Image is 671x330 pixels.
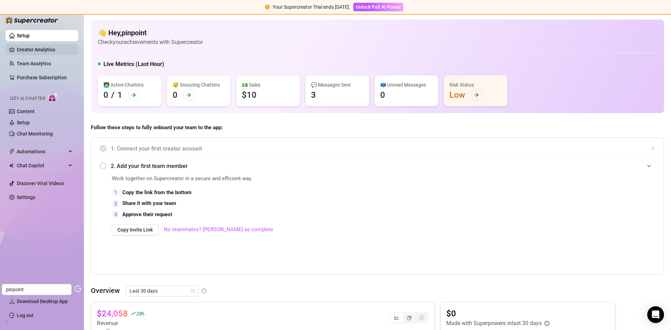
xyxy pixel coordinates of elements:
[380,89,385,101] div: 0
[6,17,58,24] img: logo-BBDzfeDw.svg
[17,160,66,171] span: Chat Copilot
[122,211,172,218] strong: Approve their request
[311,89,316,101] div: 3
[647,164,651,168] span: expanded
[407,315,412,320] span: pie-chart
[122,189,192,196] strong: Copy the link from the bottom
[186,93,191,97] span: arrow-right
[191,289,195,293] span: calendar
[311,81,363,89] div: 💬 Messages Sent
[91,124,223,131] strong: Follow these steps to fully onboard your team to the app:
[6,284,67,295] span: pinpoint
[446,319,542,328] article: Made with Superpowers in last 30 days
[419,315,424,320] span: dollar-circle
[17,131,53,137] a: Chat Monitoring
[100,140,655,157] div: 1. Connect your first creator account
[103,60,164,68] h5: Live Metrics (Last Hour)
[17,146,66,157] span: Automations
[242,81,294,89] div: 💵 Sales
[164,226,273,234] a: No teammates? [PERSON_NAME] as complete
[112,175,498,183] span: Work together on Supercreator in a secure and efficient way.
[117,89,122,101] div: 1
[17,72,73,83] a: Purchase Subscription
[242,89,257,101] div: $10
[112,224,158,235] button: Copy Invite Link
[356,4,401,10] span: Unlock Full AI Power
[131,311,136,316] span: rise
[17,44,73,55] a: Creator Analytics
[449,81,502,89] div: Risk Status
[10,95,45,102] span: Izzy AI Chatter
[97,319,144,328] article: Revenue
[17,109,35,114] a: Content
[112,200,120,207] div: 2
[9,163,14,168] img: Chat Copilot
[98,38,203,46] article: Check your achievements with Supercreator
[9,149,15,154] span: thunderbolt
[380,81,433,89] div: 📪 Unread Messages
[17,33,30,38] a: Setup
[17,195,35,200] a: Settings
[353,4,403,10] a: Unlock Full AI Power
[515,175,655,264] iframe: Adding Team Members
[544,321,549,326] span: info-circle
[17,120,30,125] a: Setup
[63,287,68,292] span: loading
[98,28,203,38] h4: 👋 Hey, pinpoint
[265,5,270,9] span: exclamation-circle
[17,61,51,66] a: Team Analytics
[173,81,225,89] div: 😴 Snoozing Chatters
[17,313,34,318] a: Log out
[647,306,664,323] div: Open Intercom Messenger
[446,308,549,319] article: $0
[17,181,64,186] a: Discover Viral Videos
[394,315,399,320] span: line-chart
[130,286,195,296] span: Last 30 days
[390,312,429,323] div: segmented control
[111,144,655,153] span: 1. Connect your first creator account
[117,227,153,233] span: Copy Invite Link
[651,146,655,151] span: collapsed
[48,93,59,103] img: AI Chatter
[136,310,144,317] span: 20 %
[17,299,68,304] span: Download Desktop App
[131,93,136,97] span: arrow-right
[202,288,207,293] span: info-circle
[91,285,120,296] article: Overview
[112,189,120,196] div: 1
[353,3,403,11] button: Unlock Full AI Power
[97,308,128,319] article: $24,058
[9,299,15,304] span: download
[112,211,120,218] div: 3
[3,320,8,325] span: build
[100,157,655,175] div: 2. Add your first team member
[474,93,479,97] span: arrow-right
[103,81,156,89] div: 👩‍💻 Active Chatters
[173,89,178,101] div: 0
[74,285,81,292] span: logout
[111,162,655,170] span: 2. Add your first team member
[273,4,351,10] span: Your Supercreator Trial ends [DATE].
[122,200,176,206] strong: Share it with your team
[103,89,108,101] div: 0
